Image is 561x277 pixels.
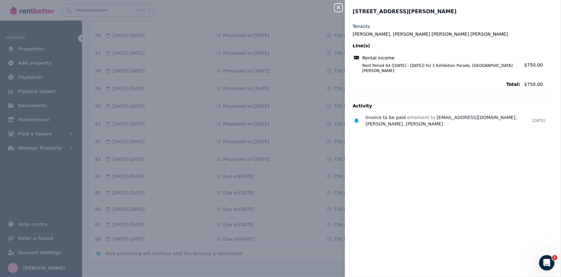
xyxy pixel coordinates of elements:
span: Rent Period 64 ([DATE] - [DATE]) for 1 Exhibition Parade, [GEOGRAPHIC_DATA][PERSON_NAME] [355,63,520,73]
span: Invoice to be paid [366,115,406,120]
span: $750.00 [524,81,553,88]
span: $750.00 [524,62,543,68]
time: [DATE] [532,118,546,123]
span: Rental income [362,55,394,61]
span: 1 [552,255,557,260]
iframe: Intercom live chat [539,255,555,271]
div: email sent to [366,114,532,127]
label: Tenants [353,23,370,30]
span: [STREET_ADDRESS][PERSON_NAME] [353,8,457,15]
p: Activity [353,103,553,109]
span: Line(s) [353,42,520,49]
span: Total: [353,81,520,88]
span: [EMAIL_ADDRESS][DOMAIN_NAME], [PERSON_NAME], [PERSON_NAME] [366,115,517,126]
legend: [PERSON_NAME], [PERSON_NAME] [PERSON_NAME] [PERSON_NAME] [353,31,553,37]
